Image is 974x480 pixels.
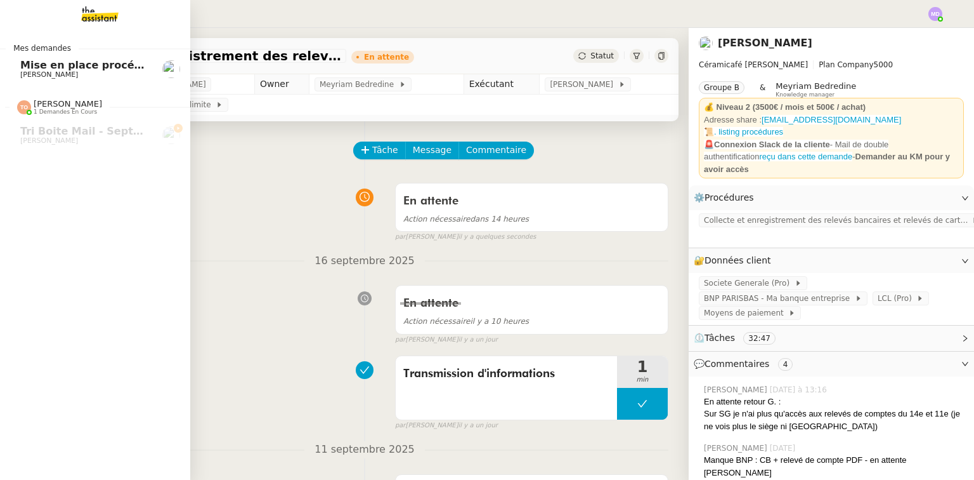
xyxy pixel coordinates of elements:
span: Plan Company [819,60,873,69]
div: ⏲️Tâches 32:47 [689,326,974,350]
img: svg [928,7,942,21]
span: 5000 [874,60,893,69]
span: Tâche [372,143,398,157]
span: ⚙️ [694,190,760,205]
nz-tag: Groupe B [699,81,744,94]
span: [PERSON_NAME] [550,78,618,91]
span: Commentaire [466,143,526,157]
span: [PERSON_NAME] [20,70,78,79]
span: [PERSON_NAME] [704,443,770,454]
span: min [617,375,668,385]
div: En attente retour G. : [704,396,964,408]
div: - [704,138,959,176]
span: [PERSON_NAME] [20,137,78,145]
img: users%2F9mvJqJUvllffspLsQzytnd0Nt4c2%2Favatar%2F82da88e3-d90d-4e39-b37d-dcb7941179ae [162,60,180,78]
span: Collecte et enregistrement des relevés bancaires et relevés de cartes bancaires [704,214,971,227]
button: Message [405,142,459,159]
app-user-label: Knowledge manager [776,81,856,98]
button: Commentaire [458,142,534,159]
div: Adresse share : [704,114,959,126]
div: 💬Commentaires 4 [689,352,974,377]
span: Knowledge manager [776,91,834,98]
span: Message [413,143,451,157]
span: il y a quelques secondes [458,232,536,243]
span: Commentaires [705,359,769,369]
span: par [395,335,406,345]
small: [PERSON_NAME] [395,232,536,243]
span: [PERSON_NAME] [34,99,102,109]
img: users%2F9mvJqJUvllffspLsQzytnd0Nt4c2%2Favatar%2F82da88e3-d90d-4e39-b37d-dcb7941179ae [162,126,180,144]
span: Transmission d'informations [403,364,609,383]
div: 🔐Données client [689,248,974,273]
div: Manque BNP : CB + relevé de compte PDF - en attente [PERSON_NAME] [704,454,964,479]
span: Mes demandes [6,42,79,55]
span: [DATE] à 13:16 [770,384,829,396]
strong: Connexion Slack de la cliente [714,140,830,149]
span: Meyriam Bedredine [320,78,399,91]
span: 🔐 [694,253,776,268]
a: reçu dans cette demande [759,152,852,161]
span: ⏲️ [694,333,786,343]
span: par [395,420,406,431]
span: En attente [403,298,458,309]
span: 16 septembre 2025 [304,253,425,270]
span: Données client [705,255,771,265]
span: Céramicafé [PERSON_NAME] [699,60,808,69]
span: par [395,232,406,243]
small: [PERSON_NAME] [395,420,498,431]
strong: 💰 Niveau 2 (3500€ / mois et 500€ / achat) [704,102,866,112]
div: Sur SG je n'ai plus qu'accès aux relevés de comptes du 14e et 11e (je ne vois plus le siège ni [G... [704,408,964,432]
span: dans 14 heures [403,215,529,223]
strong: Demander au KM pour y avoir accès [704,152,950,174]
span: Statut [590,51,614,60]
a: 📜. listing procédures [704,127,783,137]
span: 💬 [694,359,798,369]
nz-tag: 32:47 [743,332,776,345]
button: Tâche [353,142,406,159]
span: 1 demandes en cours [34,109,97,116]
nz-tag: 4 [778,358,793,371]
span: il y a 10 heures [403,317,529,326]
span: 🚨 [704,140,714,149]
span: Procédures [705,192,754,203]
img: svg [17,100,31,114]
span: [DATE] [770,443,798,454]
span: & [760,81,765,98]
span: Tri boite mail - septembre 2025 [20,125,202,137]
span: [PERSON_NAME] [704,384,770,396]
span: Moyens de paiement [704,307,788,319]
span: En attente [403,196,458,207]
div: ⚙️Procédures [689,185,974,210]
span: il y a un jour [458,420,498,431]
small: [PERSON_NAME] [395,335,498,345]
div: En attente [364,53,409,61]
span: Tâches [705,333,735,343]
span: LCL (Pro) [878,292,917,305]
span: Mise en place procédure - relevés bancaires mensuels [20,59,330,71]
a: [PERSON_NAME] [718,37,812,49]
span: 1 [617,359,668,375]
td: Owner [254,74,309,95]
span: Meyriam Bedredine [776,81,856,91]
span: 11 septembre 2025 [304,441,425,458]
img: users%2F9mvJqJUvllffspLsQzytnd0Nt4c2%2Favatar%2F82da88e3-d90d-4e39-b37d-dcb7941179ae [699,36,713,50]
span: Societe Generale (Pro) [704,277,795,290]
span: BNP PARISBAS - Ma banque entreprise [704,292,855,305]
a: [EMAIL_ADDRESS][DOMAIN_NAME] [762,115,901,124]
span: Action nécessaire [403,317,471,326]
span: Action nécessaire [403,215,471,223]
td: Exécutant [464,74,540,95]
span: il y a un jour [458,335,498,345]
span: Collecte et enregistrement des relevés bancaires et relevés de cartes bancaires - septembre 2025 [66,50,341,62]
